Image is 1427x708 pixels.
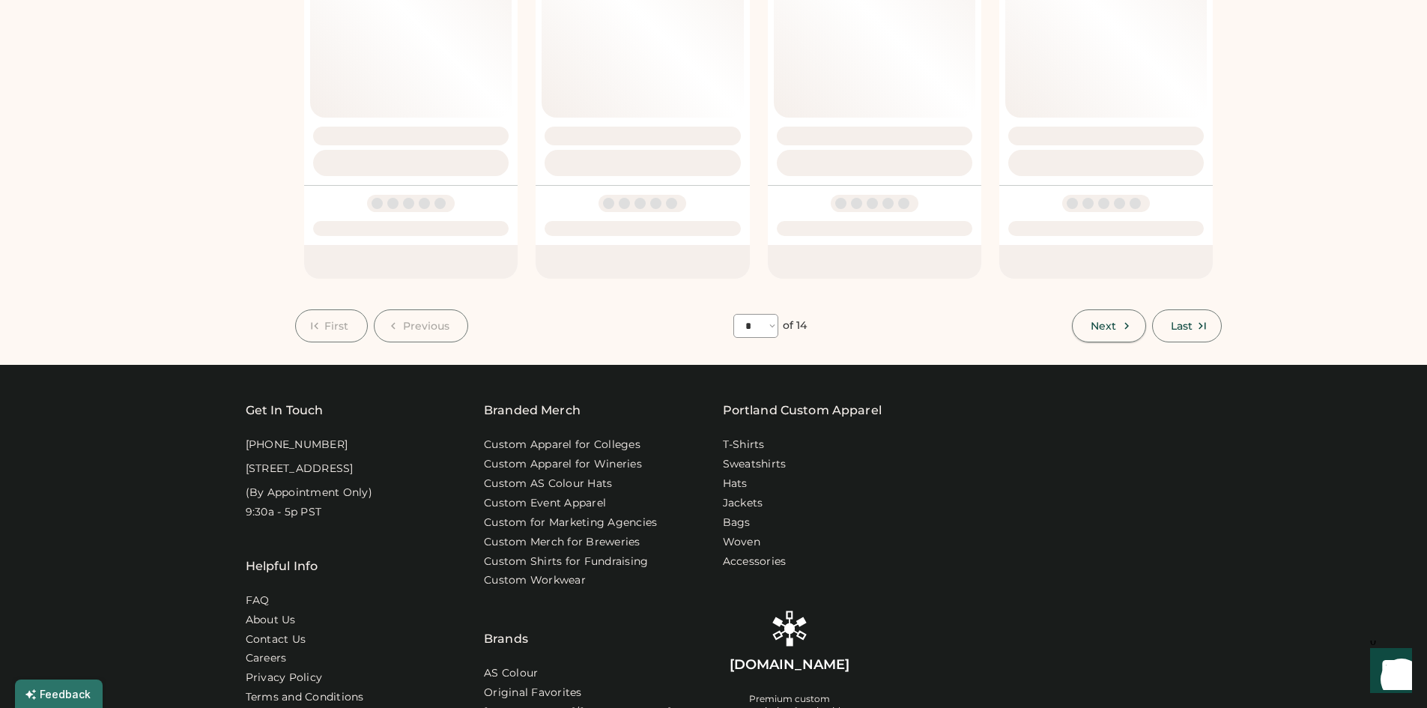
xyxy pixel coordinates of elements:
a: About Us [246,613,296,628]
span: Last [1171,321,1193,331]
a: Hats [723,476,748,491]
span: Previous [403,321,450,331]
a: Sweatshirts [723,457,787,472]
a: Jackets [723,496,763,511]
div: Get In Touch [246,402,324,420]
div: Branded Merch [484,402,581,420]
a: Privacy Policy [246,671,323,686]
div: Brands [484,593,528,648]
a: Custom for Marketing Agencies [484,515,657,530]
div: Terms and Conditions [246,690,364,705]
button: Previous [374,309,469,342]
a: Contact Us [246,632,306,647]
a: Original Favorites [484,686,582,701]
img: Rendered Logo - Screens [772,611,808,647]
span: First [324,321,349,331]
div: [STREET_ADDRESS] [246,462,354,476]
div: of 14 [783,318,808,333]
a: Careers [246,651,287,666]
a: FAQ [246,593,270,608]
button: First [295,309,368,342]
a: Custom Apparel for Colleges [484,438,640,453]
div: [DOMAIN_NAME] [730,656,849,674]
a: Custom Shirts for Fundraising [484,554,648,569]
a: Custom AS Colour Hats [484,476,612,491]
a: Custom Merch for Breweries [484,535,640,550]
iframe: Front Chat [1356,641,1420,705]
div: (By Appointment Only) [246,485,372,500]
div: [PHONE_NUMBER] [246,438,348,453]
a: Custom Workwear [484,573,586,588]
span: Next [1091,321,1116,331]
a: Bags [723,515,751,530]
a: AS Colour [484,666,538,681]
a: Custom Event Apparel [484,496,606,511]
button: Next [1072,309,1145,342]
a: T-Shirts [723,438,765,453]
button: Last [1152,309,1222,342]
div: 9:30a - 5p PST [246,505,322,520]
div: Helpful Info [246,557,318,575]
a: Portland Custom Apparel [723,402,882,420]
a: Woven [723,535,760,550]
a: Custom Apparel for Wineries [484,457,642,472]
a: Accessories [723,554,787,569]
